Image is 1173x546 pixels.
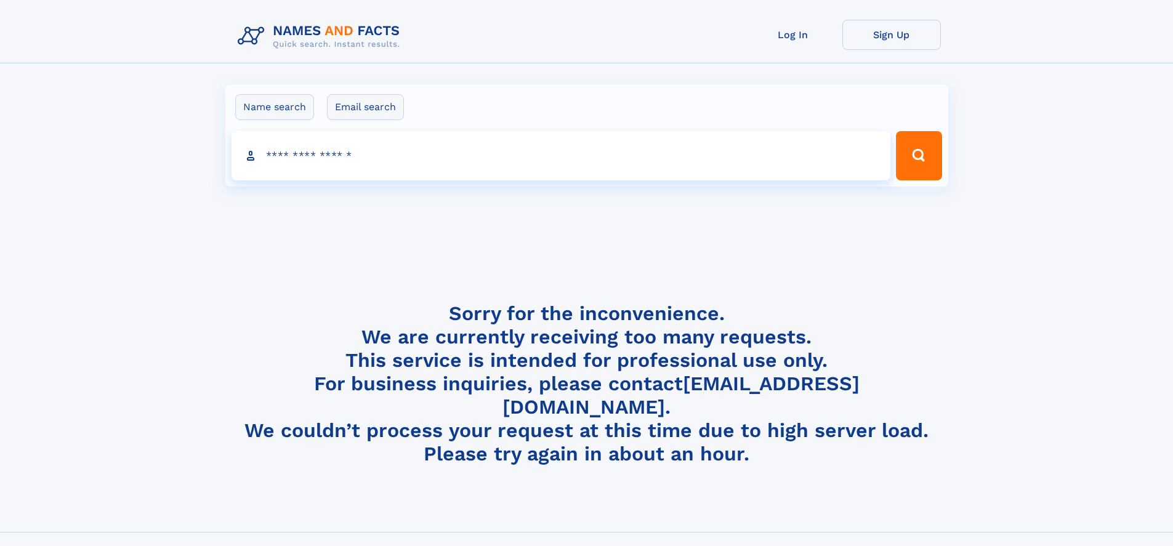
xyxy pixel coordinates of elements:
[232,131,891,180] input: search input
[233,20,410,53] img: Logo Names and Facts
[235,94,314,120] label: Name search
[842,20,941,50] a: Sign Up
[502,372,860,419] a: [EMAIL_ADDRESS][DOMAIN_NAME]
[327,94,404,120] label: Email search
[744,20,842,50] a: Log In
[896,131,941,180] button: Search Button
[233,302,941,466] h4: Sorry for the inconvenience. We are currently receiving too many requests. This service is intend...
